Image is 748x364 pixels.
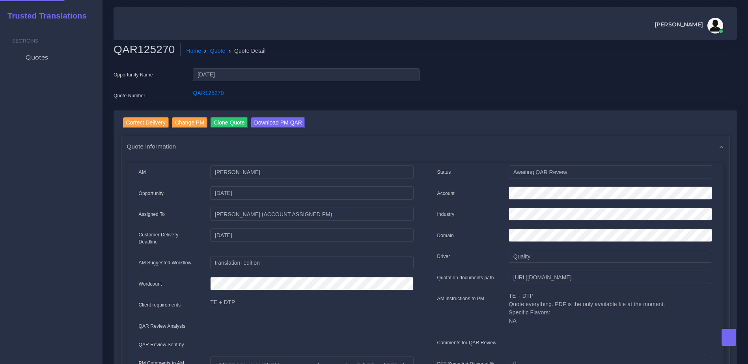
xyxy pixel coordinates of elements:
label: Account [437,190,455,197]
div: Quote information [121,136,729,156]
label: Opportunity [139,190,164,197]
span: [PERSON_NAME] [655,22,703,27]
label: Driver [437,253,450,260]
label: Opportunity Name [114,71,153,78]
h2: QAR125270 [114,43,181,56]
label: AM [139,169,146,176]
a: Trusted Translations [2,9,87,22]
li: Quote Detail [226,47,266,55]
label: QAR Review Analysis [139,323,186,330]
label: Status [437,169,451,176]
img: avatar [707,18,723,33]
label: Industry [437,211,455,218]
span: Sections [12,38,38,44]
label: Quote Number [114,92,145,99]
label: QAR Review Sent by [139,341,184,348]
a: Quote [210,47,226,55]
p: TE + DTP Quote everything. PDF is the only available file at the moment. Specific Flavors: NA [509,292,712,325]
span: Quote information [127,142,176,151]
label: Assigned To [139,211,165,218]
label: AM Suggested Workflow [139,259,192,266]
label: Wordcount [139,280,162,288]
span: Quotes [26,53,48,62]
a: QAR125270 [193,90,224,96]
label: Domain [437,232,454,239]
a: Quotes [6,49,97,66]
h2: Trusted Translations [2,11,87,20]
a: Home [186,47,201,55]
input: Clone Quote [211,117,248,128]
label: Customer Delivery Deadline [139,231,199,245]
input: Change PM [172,117,207,128]
a: [PERSON_NAME]avatar [651,18,726,33]
p: TE + DTP [210,298,413,306]
label: Comments for QAR Review [437,339,496,346]
label: Quotation documents path [437,274,494,281]
label: AM instructions to PM [437,295,485,302]
input: Correct Delivery [123,117,169,128]
label: Client requirements [139,301,181,308]
input: pm [210,208,413,221]
input: Download PM QAR [251,117,305,128]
